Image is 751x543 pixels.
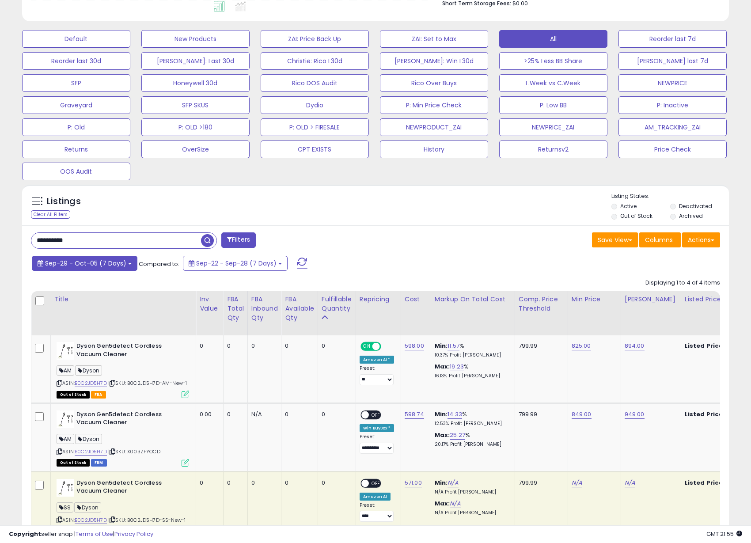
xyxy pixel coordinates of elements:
div: 0 [322,342,349,350]
div: % [435,410,508,427]
button: All [499,30,607,48]
a: B0C2JD5H7D [75,448,107,456]
button: Reorder last 30d [22,52,130,70]
span: Dyson [75,365,102,376]
th: The percentage added to the cost of goods (COGS) that forms the calculator for Min & Max prices. [431,291,515,335]
button: Returnsv2 [499,140,607,158]
a: 571.00 [405,478,422,487]
b: Listed Price: [685,342,725,350]
span: Compared to: [139,260,179,268]
span: Sep-22 - Sep-28 (7 Days) [196,259,277,268]
button: P: Min Price Check [380,96,488,114]
a: Terms of Use [76,530,113,538]
a: 598.00 [405,342,424,350]
button: Rico DOS Audit [261,74,369,92]
button: OverSize [141,140,250,158]
div: Min Price [572,295,617,304]
button: [PERSON_NAME]: Last 30d [141,52,250,70]
button: New Products [141,30,250,48]
a: 14.33 [448,410,462,419]
button: ZAI: Price Back Up [261,30,369,48]
button: Default [22,30,130,48]
a: 825.00 [572,342,591,350]
b: Min: [435,478,448,487]
div: N/A [251,410,275,418]
span: Columns [645,235,673,244]
p: 10.37% Profit [PERSON_NAME] [435,352,508,358]
div: Preset: [360,434,394,454]
div: 0 [285,342,311,350]
span: OFF [380,343,394,350]
button: Columns [639,232,681,247]
b: Max: [435,499,450,508]
div: Win BuyBox * [360,424,394,432]
div: 799.99 [519,410,561,418]
p: 20.17% Profit [PERSON_NAME] [435,441,508,448]
div: 0 [227,410,241,418]
div: Preset: [360,502,394,522]
button: History [380,140,488,158]
button: NEWPRICE [618,74,727,92]
button: NEWPRICE_ZAI [499,118,607,136]
div: 799.99 [519,479,561,487]
div: Cost [405,295,427,304]
button: P: OLD >180 [141,118,250,136]
b: Dyson Gen5detect Cordless Vacuum Cleaner [76,479,184,497]
button: Sep-22 - Sep-28 (7 Days) [183,256,288,271]
a: N/A [448,478,458,487]
span: OFF [369,479,383,487]
button: Price Check [618,140,727,158]
div: 799.99 [519,342,561,350]
p: 12.53% Profit [PERSON_NAME] [435,421,508,427]
button: CPT EXISTS [261,140,369,158]
div: 0 [285,410,311,418]
button: Filters [221,232,256,248]
a: 11.57 [448,342,459,350]
b: Dyson Gen5detect Cordless Vacuum Cleaner [76,410,184,429]
div: Clear All Filters [31,210,70,219]
button: Save View [592,232,638,247]
button: Returns [22,140,130,158]
button: P: Low BB [499,96,607,114]
b: Min: [435,342,448,350]
strong: Copyright [9,530,41,538]
b: Listed Price: [685,478,725,487]
span: FBM [91,459,107,467]
div: Amazon AI * [360,356,394,364]
div: Displaying 1 to 4 of 4 items [645,279,720,287]
div: 0 [200,342,216,350]
div: % [435,342,508,358]
div: Comp. Price Threshold [519,295,564,313]
button: OOS Audit [22,163,130,180]
div: [PERSON_NAME] [625,295,677,304]
button: P: Inactive [618,96,727,114]
button: [PERSON_NAME] last 7d [618,52,727,70]
b: Listed Price: [685,410,725,418]
span: AM [57,365,74,376]
label: Deactivated [679,202,712,210]
div: % [435,431,508,448]
div: ASIN: [57,342,189,397]
span: SS [57,502,73,513]
img: 315AUQjs7LL._SL40_.jpg [57,479,74,497]
div: Inv. value [200,295,220,313]
div: Markup on Total Cost [435,295,511,304]
button: Reorder last 7d [618,30,727,48]
a: Privacy Policy [114,530,153,538]
div: FBA inbound Qty [251,295,278,323]
span: | SKU: X003ZFYOCD [108,448,160,455]
img: 315AUQjs7LL._SL40_.jpg [57,342,74,360]
a: 25.27 [450,431,465,440]
button: Christie: Rico L30d [261,52,369,70]
button: Rico Over Buys [380,74,488,92]
button: NEWPRODUCT_ZAI [380,118,488,136]
b: Max: [435,431,450,439]
div: Amazon AI [360,493,391,501]
label: Active [620,202,637,210]
span: Dyson [75,434,102,444]
a: 598.74 [405,410,424,419]
button: SFP SKUS [141,96,250,114]
p: N/A Profit [PERSON_NAME] [435,489,508,495]
a: N/A [450,499,460,508]
a: 19.23 [450,362,464,371]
